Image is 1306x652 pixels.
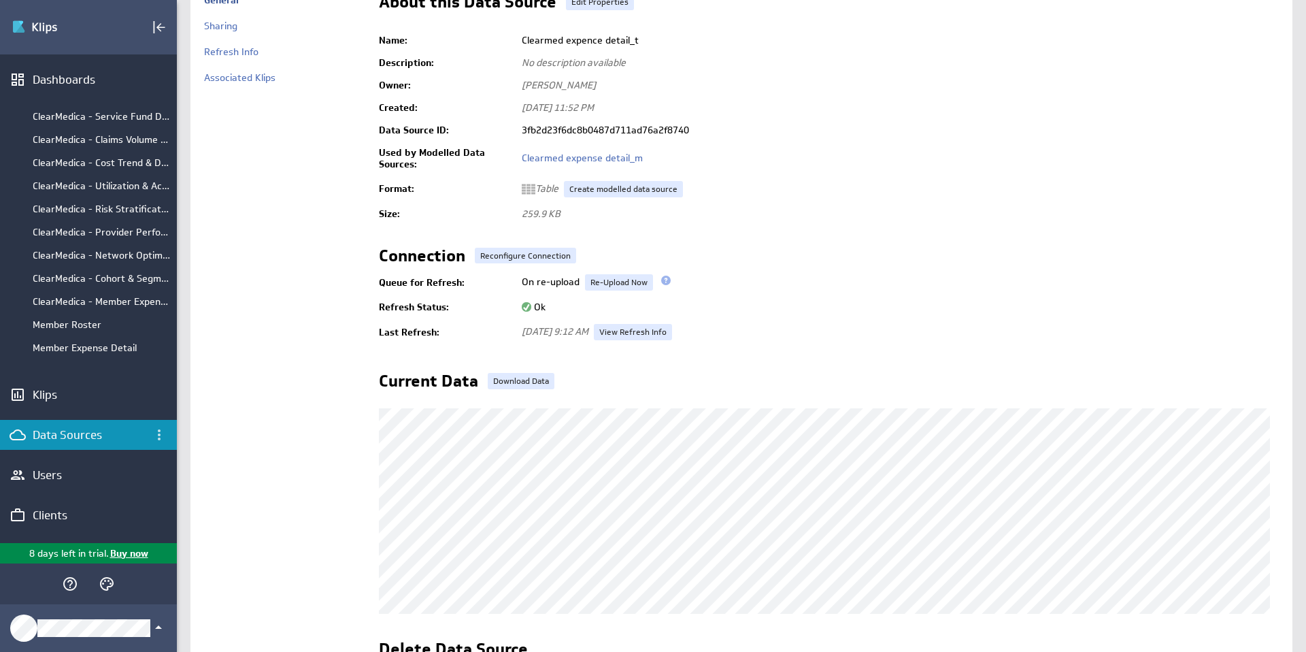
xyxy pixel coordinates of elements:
[33,157,170,169] div: ClearMedica - Cost Trend & Drivers
[488,373,554,389] a: Download Data
[379,176,515,203] td: Format:
[12,16,107,38] img: Klipfolio klips logo
[33,110,170,123] div: ClearMedica - Service Fund Dashboard
[379,97,515,119] td: Created:
[29,547,109,561] p: 8 days left in trial.
[522,182,558,195] span: Table
[379,142,515,176] td: Used by Modelled Data Sources:
[379,248,465,270] h2: Connection
[148,423,171,446] div: Data Sources menu
[33,72,144,87] div: Dashboards
[522,152,643,164] a: Clearmed expense detail_m
[95,572,118,596] div: Themes
[379,52,515,74] td: Description:
[379,319,515,346] td: Last Refresh:
[522,79,596,91] span: [PERSON_NAME]
[33,203,170,215] div: ClearMedica - Risk Stratification
[379,296,515,319] td: Refresh Status:
[148,16,171,39] div: Collapse
[585,274,653,291] a: Re-Upload Now
[33,342,170,354] div: Member Expense Detail
[33,226,170,238] div: ClearMedica - Provider Performance
[379,373,478,395] h2: Current Data
[33,180,170,192] div: ClearMedica - Utilization & Access
[379,269,515,296] td: Queue for Refresh:
[109,547,148,561] p: Buy now
[204,71,275,84] a: Associated Klips
[379,29,515,52] td: Name:
[522,182,535,196] img: ds-format-grid.svg
[33,468,144,483] div: Users
[204,46,258,58] a: Refresh Info
[33,295,170,308] div: ClearMedica - Member Expense by Month
[594,324,672,340] a: View Refresh Info
[33,508,122,523] div: Clients
[204,20,237,32] a: Sharing
[33,133,170,146] div: ClearMedica - Claims Volume Lifecyle
[522,56,626,69] span: No description available
[33,249,170,261] div: ClearMedica - Network Optimization
[58,572,82,596] div: Help
[515,29,1279,52] td: Clearmed expence detail_t
[515,119,1279,142] td: 3fb2d23f6dc8b0487d711ad76a2f8740
[99,576,115,592] svg: Themes
[522,208,560,220] span: 259.9 KB
[379,203,515,225] td: Size:
[33,427,144,442] div: Data Sources
[33,272,170,284] div: ClearMedica - Cohort & Segment Performance
[379,119,515,142] td: Data Source ID:
[522,101,594,114] span: [DATE] 11:52 PM
[522,325,588,338] span: [DATE] 9:12 AM
[522,301,546,313] span: Ok
[12,16,107,38] div: Go to Dashboards
[379,74,515,97] td: Owner:
[33,319,170,331] div: Member Roster
[522,276,580,288] span: On re-upload
[475,248,576,263] button: Reconfigure Connection
[33,387,144,402] div: Klips
[564,181,683,197] a: Create modelled data source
